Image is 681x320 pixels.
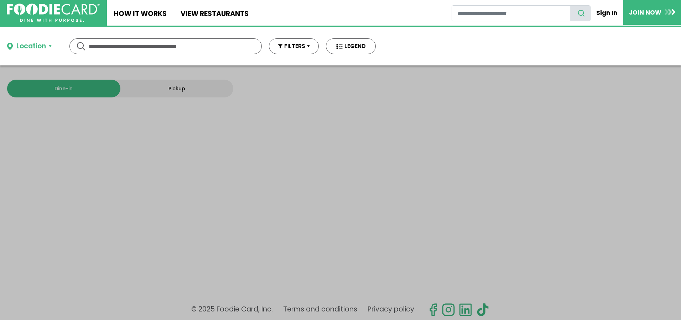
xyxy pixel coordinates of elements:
button: LEGEND [326,38,376,54]
div: Location [16,41,46,52]
input: restaurant search [452,5,570,21]
button: FILTERS [269,38,319,54]
button: search [570,5,591,21]
img: FoodieCard; Eat, Drink, Save, Donate [7,4,100,22]
button: Location [7,41,52,52]
a: Sign In [591,5,623,21]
